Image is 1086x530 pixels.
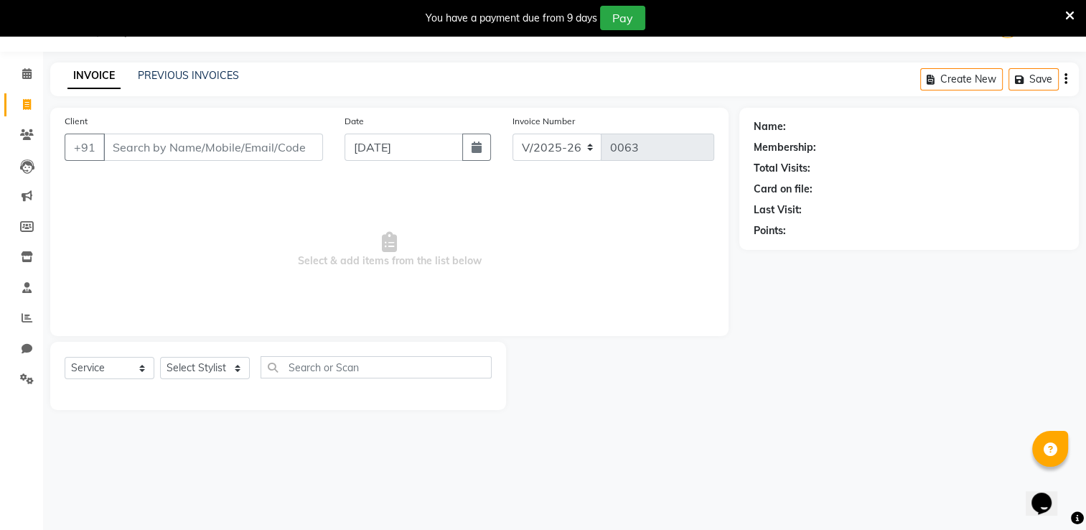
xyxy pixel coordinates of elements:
label: Date [345,115,364,128]
span: Select & add items from the list below [65,178,714,322]
div: Total Visits: [754,161,810,176]
div: Last Visit: [754,203,802,218]
input: Search by Name/Mobile/Email/Code [103,134,323,161]
div: You have a payment due from 9 days [426,11,597,26]
a: INVOICE [67,63,121,89]
div: Membership: [754,140,816,155]
label: Invoice Number [512,115,575,128]
a: PREVIOUS INVOICES [138,69,239,82]
button: Create New [920,68,1003,90]
label: Client [65,115,88,128]
button: +91 [65,134,105,161]
div: Card on file: [754,182,813,197]
button: Save [1008,68,1059,90]
input: Search or Scan [261,356,492,378]
iframe: chat widget [1026,473,1072,516]
div: Name: [754,119,786,134]
button: Pay [600,6,645,30]
div: Points: [754,223,786,238]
